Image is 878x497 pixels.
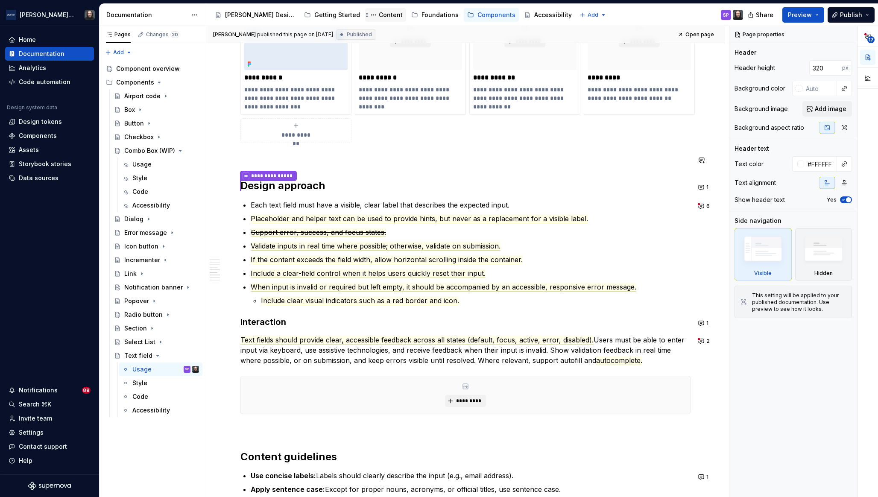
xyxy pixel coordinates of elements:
[251,471,316,480] strong: Use concise labels:
[743,7,779,23] button: Share
[706,320,708,327] span: 1
[240,179,691,193] h2: Design approach
[5,61,94,75] a: Analytics
[132,379,147,387] div: Style
[19,160,71,168] div: Storybook stories
[82,387,91,394] span: 89
[5,398,94,411] button: Search ⌘K
[735,178,776,187] div: Text alignment
[251,201,509,209] commenthighlight: Each text field must have a visible, clear label that describes the expected input.
[464,8,519,22] a: Components
[124,351,152,360] div: Text field
[706,338,710,345] span: 2
[685,31,714,38] span: Open page
[735,105,788,113] div: Background image
[124,256,160,264] div: Incrementer
[5,33,94,47] a: Home
[124,146,175,155] div: Combo Box (WIP)
[696,471,712,483] button: 1
[788,11,812,19] span: Preview
[19,400,51,409] div: Search ⌘K
[251,228,386,237] span: Support error, success, and focus states.
[261,296,459,305] span: Include clear visual indicators such as a red border and icon.
[111,349,202,363] a: Text field
[723,12,729,18] div: SP
[19,414,52,423] div: Invite team
[240,316,691,328] h3: Interaction
[111,253,202,267] a: Incrementer
[5,383,94,397] button: Notifications89
[124,133,154,141] div: Checkbox
[124,242,158,251] div: Icon button
[116,64,180,73] div: Component overview
[119,185,202,199] a: Code
[19,78,70,86] div: Code automation
[111,267,202,281] a: Link
[102,62,202,417] div: Page tree
[809,60,842,76] input: Auto
[19,428,44,437] div: Settings
[19,386,58,395] div: Notifications
[119,199,202,212] a: Accessibility
[815,105,846,113] span: Add image
[735,144,769,153] div: Header text
[696,335,714,347] button: 2
[106,31,131,38] div: Pages
[102,76,202,89] div: Components
[802,101,852,117] button: Add image
[185,365,189,374] div: SP
[752,292,846,313] div: This setting will be applied to your published documentation. Use preview to see how it looks.
[19,132,57,140] div: Components
[251,485,325,494] strong: Apply sentence case:
[842,64,849,71] p: px
[5,115,94,129] a: Design tokens
[102,47,135,58] button: Add
[111,103,202,117] a: Box
[301,8,363,22] a: Getting Started
[408,8,462,22] a: Foundations
[733,10,743,20] img: Teunis Vorsteveld
[735,84,785,93] div: Background color
[116,78,154,87] div: Components
[119,376,202,390] a: Style
[314,11,360,19] div: Getting Started
[251,484,691,494] p: Except for proper nouns, acronyms, or official titles, use sentence case.
[19,456,32,465] div: Help
[477,11,515,19] div: Components
[596,356,642,365] span: autocomplete.
[19,442,67,451] div: Contact support
[754,270,772,277] div: Visible
[20,11,74,19] div: [PERSON_NAME] Airlines
[85,10,95,20] img: Teunis Vorsteveld
[251,471,691,481] p: Labels should clearly describe the input (e.g., email address).
[19,146,39,154] div: Assets
[365,8,406,22] a: Content
[795,228,852,281] div: Hidden
[240,335,691,365] p: Users must be able to enter input via keyboard, use assistive technologies, and receive feedback ...
[756,11,773,19] span: Share
[102,62,202,76] a: Component overview
[19,50,64,58] div: Documentation
[5,440,94,453] button: Contact support
[5,454,94,468] button: Help
[132,201,170,210] div: Accessibility
[111,117,202,130] a: Button
[111,130,202,144] a: Checkbox
[827,196,837,203] label: Yes
[5,157,94,171] a: Storybook stories
[192,366,199,373] img: Teunis Vorsteveld
[132,160,152,169] div: Usage
[111,212,202,226] a: Dialog
[119,158,202,171] a: Usage
[132,392,148,401] div: Code
[7,104,57,111] div: Design system data
[111,335,202,349] a: Select List
[735,123,804,132] div: Background aspect ratio
[211,8,299,22] a: [PERSON_NAME] Design
[5,47,94,61] a: Documentation
[111,89,202,103] a: Airport code
[124,338,155,346] div: Select List
[19,117,62,126] div: Design tokens
[379,11,403,19] div: Content
[111,240,202,253] a: Icon button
